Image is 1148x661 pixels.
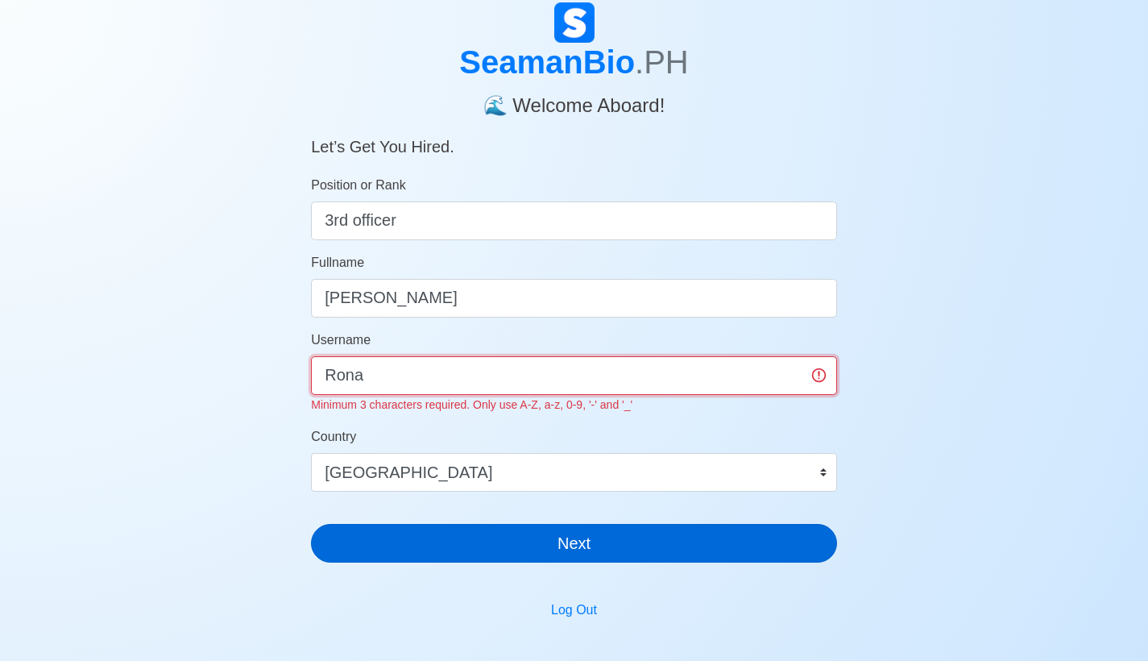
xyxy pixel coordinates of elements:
[311,118,837,156] h5: Let’s Get You Hired.
[311,279,837,318] input: Your Fullname
[311,524,837,563] button: Next
[311,398,632,411] small: Minimum 3 characters required. Only use A-Z, a-z, 0-9, '-' and '_'
[541,595,607,626] button: Log Out
[554,2,595,43] img: Logo
[311,43,837,81] h1: SeamanBio
[311,356,837,395] input: Ex. donaldcris
[311,81,837,118] h4: 🌊 Welcome Aboard!
[311,178,405,192] span: Position or Rank
[311,256,364,269] span: Fullname
[311,333,371,347] span: Username
[311,427,356,447] label: Country
[311,202,837,240] input: ex. 2nd Officer w/Master License
[635,44,689,80] span: .PH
